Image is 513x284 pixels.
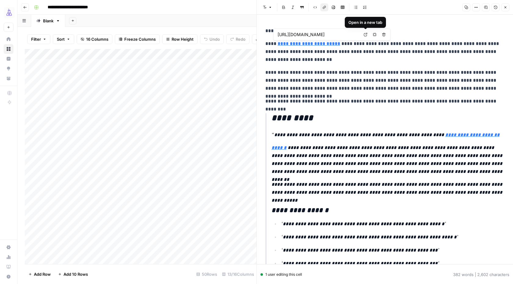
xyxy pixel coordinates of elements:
span: Add Row [34,271,51,277]
span: Freeze Columns [124,36,156,42]
a: Your Data [4,73,13,83]
button: Sort [53,34,74,44]
div: Blank [43,18,53,24]
span: Add 10 Rows [64,271,88,277]
a: Browse [4,44,13,54]
span: Undo [209,36,220,42]
button: Undo [200,34,224,44]
a: Insights [4,54,13,64]
a: Opportunities [4,64,13,73]
span: Sort [57,36,65,42]
a: Learning Hub [4,262,13,272]
button: Freeze Columns [115,34,160,44]
span: Filter [31,36,41,42]
button: Add Row [25,269,54,279]
div: 1 user editing this cell [260,272,302,277]
button: 16 Columns [77,34,112,44]
button: Add 10 Rows [54,269,92,279]
div: 382 words | 2,602 characters [453,271,509,278]
a: Usage [4,252,13,262]
a: Home [4,34,13,44]
a: Settings [4,242,13,252]
button: Row Height [162,34,198,44]
img: AirOps Growth Logo [4,7,15,18]
button: Redo [226,34,249,44]
button: Workspace: AirOps Growth [4,5,13,20]
a: Blank [31,15,65,27]
span: 16 Columns [86,36,108,42]
button: Help + Support [4,272,13,282]
div: 50 Rows [194,269,220,279]
button: Filter [27,34,50,44]
span: Redo [236,36,246,42]
div: 13/16 Columns [220,269,256,279]
span: Row Height [172,36,194,42]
